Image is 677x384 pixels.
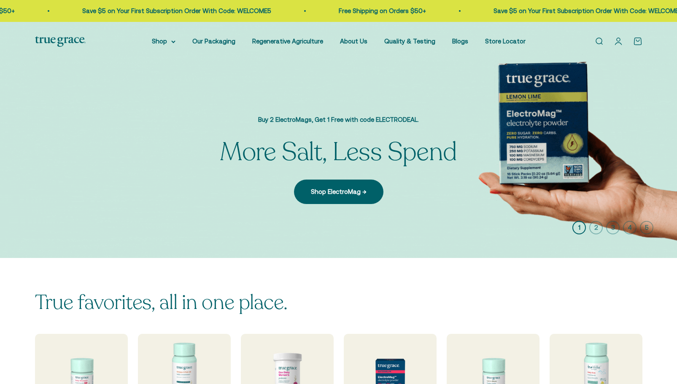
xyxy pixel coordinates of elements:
[340,38,367,45] a: About Us
[152,36,175,46] summary: Shop
[220,115,457,125] p: Buy 2 ElectroMags, Get 1 Free with code ELECTRODEAL.
[572,221,586,234] button: 1
[606,221,620,234] button: 3
[192,38,235,45] a: Our Packaging
[589,221,603,234] button: 2
[294,180,383,204] a: Shop ElectroMag →
[220,135,457,169] split-lines: More Salt, Less Spend
[623,221,637,234] button: 4
[35,289,288,316] split-lines: True favorites, all in one place.
[434,6,623,16] p: Save $5 on Your First Subscription Order With Code: WELCOME5
[280,7,367,14] a: Free Shipping on Orders $50+
[252,38,323,45] a: Regenerative Agriculture
[452,38,468,45] a: Blogs
[23,6,212,16] p: Save $5 on Your First Subscription Order With Code: WELCOME5
[485,38,526,45] a: Store Locator
[384,38,435,45] a: Quality & Testing
[640,221,653,234] button: 5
